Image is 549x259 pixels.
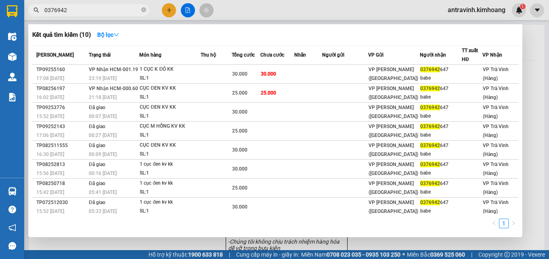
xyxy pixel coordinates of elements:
div: babe [420,93,461,101]
span: 0376942 [420,181,440,186]
span: 00:09 [DATE] [89,152,117,157]
span: 17:08 [DATE] [36,76,64,81]
span: 0376942 [420,143,440,148]
span: 0376942 [420,200,440,205]
div: 647 [420,179,461,188]
span: VP Trà Vinh (Hàng) [483,86,509,100]
span: right [511,221,516,225]
div: babe [420,188,461,196]
li: Next Page [509,219,518,228]
span: VP Gửi [368,52,383,58]
input: Tìm tên, số ĐT hoặc mã đơn [44,6,140,15]
span: 25.000 [261,90,276,96]
span: Đã giao [89,105,105,110]
span: 23:19 [DATE] [89,76,117,81]
span: VP Nhận HCM-000.60 [89,86,138,91]
span: 30.000 [232,147,247,153]
span: VP Trà Vinh (Hàng) [483,105,509,119]
div: 1 cục đen kv kk [140,198,200,207]
span: 15:56 [DATE] [36,171,64,176]
span: VP Trà Vinh (Hàng) [483,181,509,195]
span: notification [8,224,16,232]
span: Đã giao [89,162,105,167]
div: SL: 1 [140,74,200,83]
div: babe [420,112,461,120]
span: VP Nhận [482,52,502,58]
span: VP [PERSON_NAME] ([GEOGRAPHIC_DATA]) [369,105,418,119]
span: VP [PERSON_NAME] ([GEOGRAPHIC_DATA]) [369,124,418,138]
div: 1 cục đen kv kk [140,160,200,169]
span: 00:27 [DATE] [89,133,117,138]
span: Trạng thái [89,52,111,58]
div: 647 [420,84,461,93]
span: 30.000 [232,204,247,210]
div: 1 CỤC K ĐỎ KK [140,65,200,74]
div: CỤC ĐEN KV KK [140,103,200,112]
span: 25.000 [232,185,247,191]
div: TP08252813 [36,160,86,169]
div: CỤC ĐEN KV KK [140,84,200,93]
span: 17:06 [DATE] [36,133,64,138]
li: Previous Page [489,219,499,228]
span: 0376942 [420,86,440,91]
span: question-circle [8,206,16,213]
span: Người nhận [420,52,446,58]
div: 647 [420,141,461,150]
span: VP Trà Vinh (Hàng) [483,67,509,81]
span: VP Trà Vinh (Hàng) [483,124,509,138]
span: VP Trà Vinh (Hàng) [483,143,509,157]
span: close-circle [141,7,146,12]
button: right [509,219,518,228]
span: 0376942 [420,124,440,129]
span: [PERSON_NAME] [36,52,74,58]
span: 15:42 [DATE] [36,190,64,195]
span: 00:16 [DATE] [89,171,117,176]
span: close-circle [141,6,146,14]
li: 1 [499,219,509,228]
div: SL: 1 [140,93,200,102]
span: 21:18 [DATE] [89,95,117,100]
span: 25.000 [232,90,247,96]
button: Bộ lọcdown [91,28,126,41]
a: 1 [499,219,508,228]
span: VP [PERSON_NAME] ([GEOGRAPHIC_DATA]) [369,162,418,176]
div: TP09253776 [36,103,86,112]
span: 16:02 [DATE] [36,95,64,100]
span: 16:30 [DATE] [36,152,64,157]
span: Người gửi [322,52,344,58]
div: SL: 1 [140,112,200,121]
div: babe [420,207,461,215]
span: 30.000 [261,71,276,77]
span: VP [PERSON_NAME] ([GEOGRAPHIC_DATA]) [369,143,418,157]
div: SL: 1 [140,188,200,197]
span: TT xuất HĐ [462,48,478,62]
img: warehouse-icon [8,187,17,196]
span: down [113,32,119,38]
img: warehouse-icon [8,73,17,81]
span: Đã giao [89,181,105,186]
div: babe [420,150,461,158]
span: left [492,221,497,225]
span: Đã giao [89,143,105,148]
div: SL: 1 [140,150,200,159]
span: 0376942 [420,67,440,72]
span: VP [PERSON_NAME] ([GEOGRAPHIC_DATA]) [369,67,418,81]
span: VP Nhận HCM-001.19 [89,67,138,72]
span: 00:07 [DATE] [89,114,117,119]
div: babe [420,74,461,82]
span: Tổng cước [232,52,255,58]
span: Món hàng [139,52,161,58]
img: logo-vxr [7,5,17,17]
div: SL: 1 [140,131,200,140]
div: TP082511555 [36,141,86,150]
span: 25.000 [232,128,247,134]
span: message [8,242,16,250]
span: VP Trà Vinh (Hàng) [483,162,509,176]
div: SL: 1 [140,169,200,178]
img: solution-icon [8,93,17,101]
img: warehouse-icon [8,32,17,41]
span: 05:41 [DATE] [89,190,117,195]
span: Đã giao [89,124,105,129]
strong: Bộ lọc [97,32,119,38]
button: left [489,219,499,228]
